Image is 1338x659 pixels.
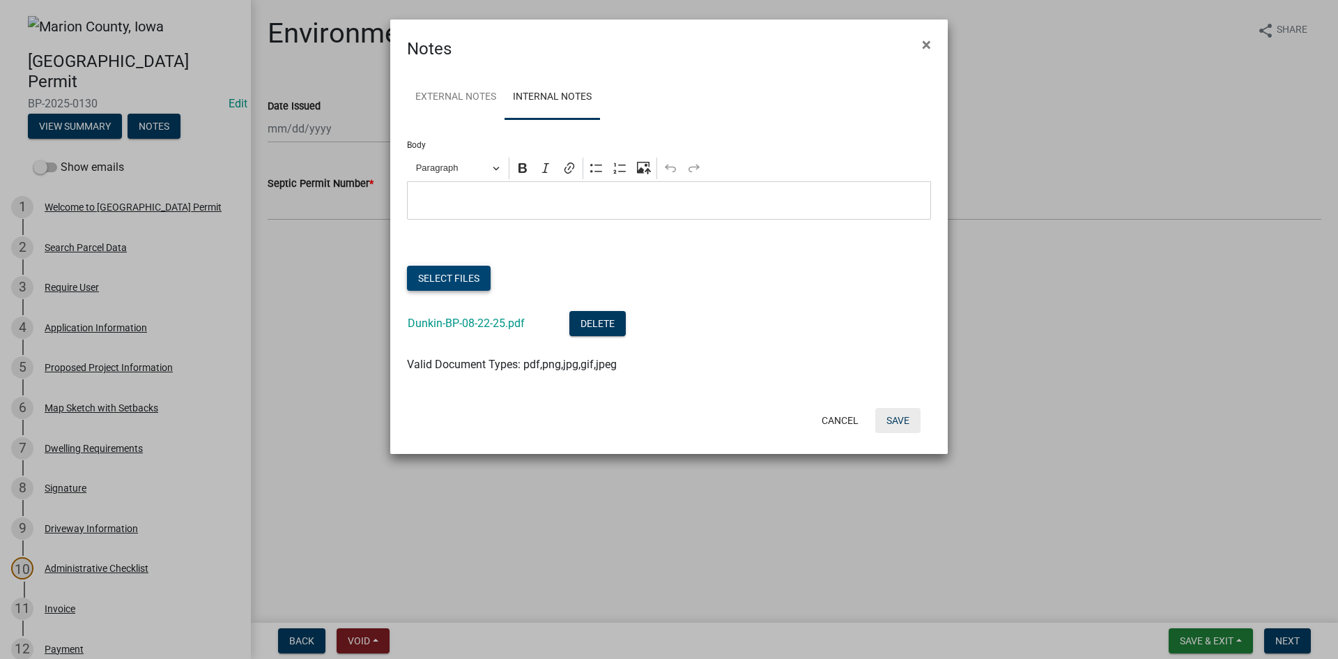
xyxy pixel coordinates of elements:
a: Internal Notes [505,75,600,120]
span: Valid Document Types: pdf,png,jpg,gif,jpeg [407,358,617,371]
span: Paragraph [416,160,489,176]
button: Paragraph, Heading [410,158,506,179]
button: Close [911,25,942,64]
button: Save [875,408,921,433]
button: Select files [407,266,491,291]
span: × [922,35,931,54]
label: Body [407,141,426,149]
button: Cancel [810,408,870,433]
a: Dunkin-BP-08-22-25.pdf [408,317,525,330]
div: Editor toolbar [407,155,931,181]
div: Editor editing area: main. Press Alt+0 for help. [407,181,931,220]
wm-modal-confirm: Delete Document [569,318,626,331]
button: Delete [569,311,626,336]
h4: Notes [407,36,452,61]
a: External Notes [407,75,505,120]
